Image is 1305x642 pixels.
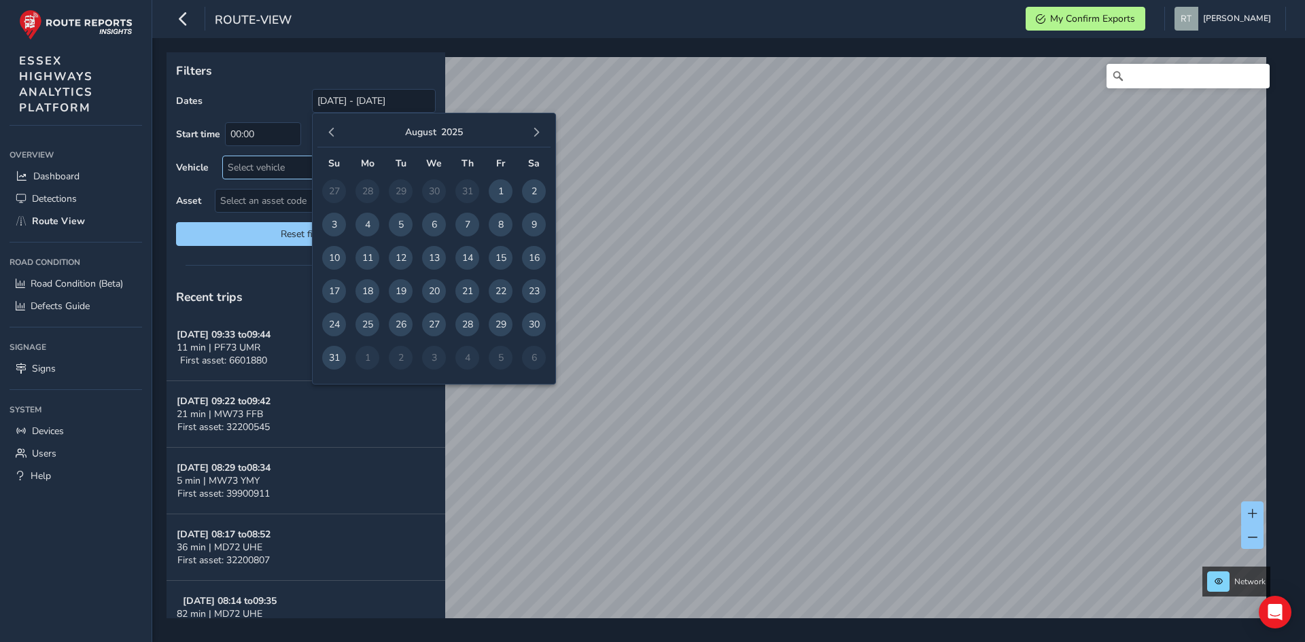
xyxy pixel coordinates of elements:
span: 11 min | PF73 UMR [177,341,260,354]
span: First asset: 39900911 [177,487,270,500]
span: Fr [496,157,505,170]
span: Th [462,157,474,170]
span: My Confirm Exports [1050,12,1135,25]
span: 10 [322,246,346,270]
span: 18 [355,279,379,303]
div: Open Intercom Messenger [1259,596,1291,628]
span: Su [328,157,340,170]
span: 82 min | MD72 UHE [177,607,262,620]
div: System [10,399,142,420]
canvas: Map [171,57,1266,634]
span: 21 min | MW73 FFB [177,408,263,421]
p: Filters [176,62,436,79]
span: [PERSON_NAME] [1203,7,1271,31]
span: 3 [322,213,346,236]
span: route-view [215,12,292,31]
img: diamond-layout [1174,7,1198,31]
label: Dates [176,94,203,107]
label: Vehicle [176,161,209,174]
span: First asset: 6601880 [180,354,267,367]
button: [DATE] 08:29 to08:345 min | MW73 YMYFirst asset: 39900911 [167,448,445,514]
a: Devices [10,420,142,442]
span: 15 [489,246,512,270]
button: My Confirm Exports [1026,7,1145,31]
label: Start time [176,128,220,141]
button: August [405,126,436,139]
span: 11 [355,246,379,270]
div: Select vehicle [223,156,413,179]
span: 25 [355,313,379,336]
span: 6 [422,213,446,236]
span: 28 [455,313,479,336]
span: 30 [522,313,546,336]
span: 4 [355,213,379,236]
span: 24 [322,313,346,336]
span: 1 [489,179,512,203]
span: 5 [389,213,413,236]
button: [DATE] 09:22 to09:4221 min | MW73 FFBFirst asset: 32200545 [167,381,445,448]
div: Road Condition [10,252,142,272]
label: Asset [176,194,201,207]
span: Route View [32,215,85,228]
button: [PERSON_NAME] [1174,7,1276,31]
span: Dashboard [33,170,80,183]
span: Select an asset code [215,190,413,212]
span: First asset: 32200545 [177,421,270,433]
span: 13 [422,246,446,270]
span: Recent trips [176,289,243,305]
span: Signs [32,362,56,375]
button: 2025 [441,126,463,139]
span: Defects Guide [31,300,90,313]
span: Devices [32,425,64,438]
span: Reset filters [186,228,425,240]
span: Tu [396,157,406,170]
span: Mo [361,157,375,170]
span: Road Condition (Beta) [31,277,123,290]
span: 9 [522,213,546,236]
span: 16 [522,246,546,270]
span: 26 [389,313,413,336]
span: 8 [489,213,512,236]
strong: [DATE] 08:17 to 08:52 [177,528,271,541]
a: Users [10,442,142,465]
button: Reset filters [176,222,436,246]
span: 20 [422,279,446,303]
a: Detections [10,188,142,210]
span: 2 [522,179,546,203]
span: 27 [422,313,446,336]
strong: [DATE] 09:33 to 09:44 [177,328,271,341]
button: [DATE] 09:33 to09:4411 min | PF73 UMRFirst asset: 6601880 [167,315,445,381]
span: 31 [322,346,346,370]
strong: [DATE] 09:22 to 09:42 [177,395,271,408]
button: [DATE] 08:17 to08:5236 min | MD72 UHEFirst asset: 32200807 [167,514,445,581]
span: 14 [455,246,479,270]
span: 21 [455,279,479,303]
a: Route View [10,210,142,232]
a: Signs [10,357,142,380]
span: 36 min | MD72 UHE [177,541,262,554]
span: First asset: 32200807 [177,554,270,567]
span: Sa [528,157,540,170]
span: Detections [32,192,77,205]
span: 12 [389,246,413,270]
a: Road Condition (Beta) [10,272,142,295]
span: 19 [389,279,413,303]
span: ESSEX HIGHWAYS ANALYTICS PLATFORM [19,53,93,115]
span: 22 [489,279,512,303]
span: 7 [455,213,479,236]
div: Overview [10,145,142,165]
img: rr logo [19,10,133,40]
span: 29 [489,313,512,336]
strong: [DATE] 08:14 to 09:35 [183,594,277,607]
div: Signage [10,337,142,357]
span: 17 [322,279,346,303]
input: Search [1107,64,1270,88]
a: Dashboard [10,165,142,188]
span: Help [31,469,51,482]
strong: [DATE] 08:29 to 08:34 [177,461,271,474]
span: 5 min | MW73 YMY [177,474,260,487]
a: Help [10,465,142,487]
a: Defects Guide [10,295,142,317]
span: 23 [522,279,546,303]
span: Users [32,447,56,460]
